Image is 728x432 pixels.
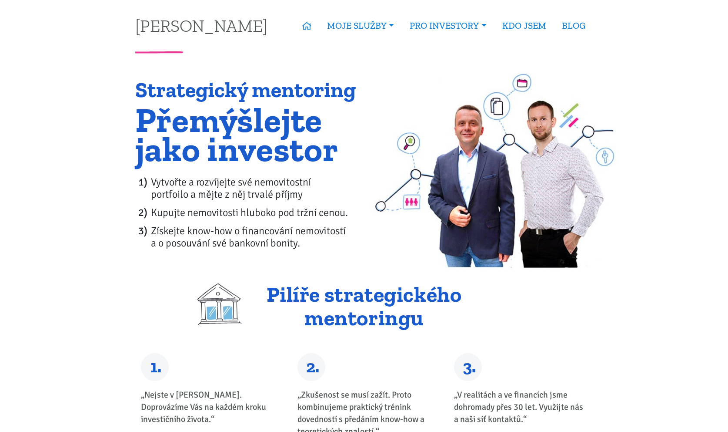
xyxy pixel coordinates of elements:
[135,105,358,164] h1: Přemýšlejte jako investor
[297,353,325,381] div: 2.
[141,353,169,381] div: 1.
[135,17,267,34] a: [PERSON_NAME]
[151,225,358,249] li: Získejte know-how o financování nemovitostí a o posouvání své bankovní bonity.
[454,353,482,381] div: 3.
[402,16,494,36] a: PRO INVESTORY
[135,78,358,102] h1: Strategický mentoring
[151,206,358,219] li: Kupujte nemovitosti hluboko pod tržní cenou.
[319,16,402,36] a: MOJE SLUŽBY
[135,283,593,330] h2: Pilíře strategického mentoringu
[554,16,593,36] a: BLOG
[151,176,358,200] li: Vytvořte a rozvíjejte své nemovitostní portfoilo a mějte z něj trvalé příjmy
[494,16,554,36] a: KDO JSEM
